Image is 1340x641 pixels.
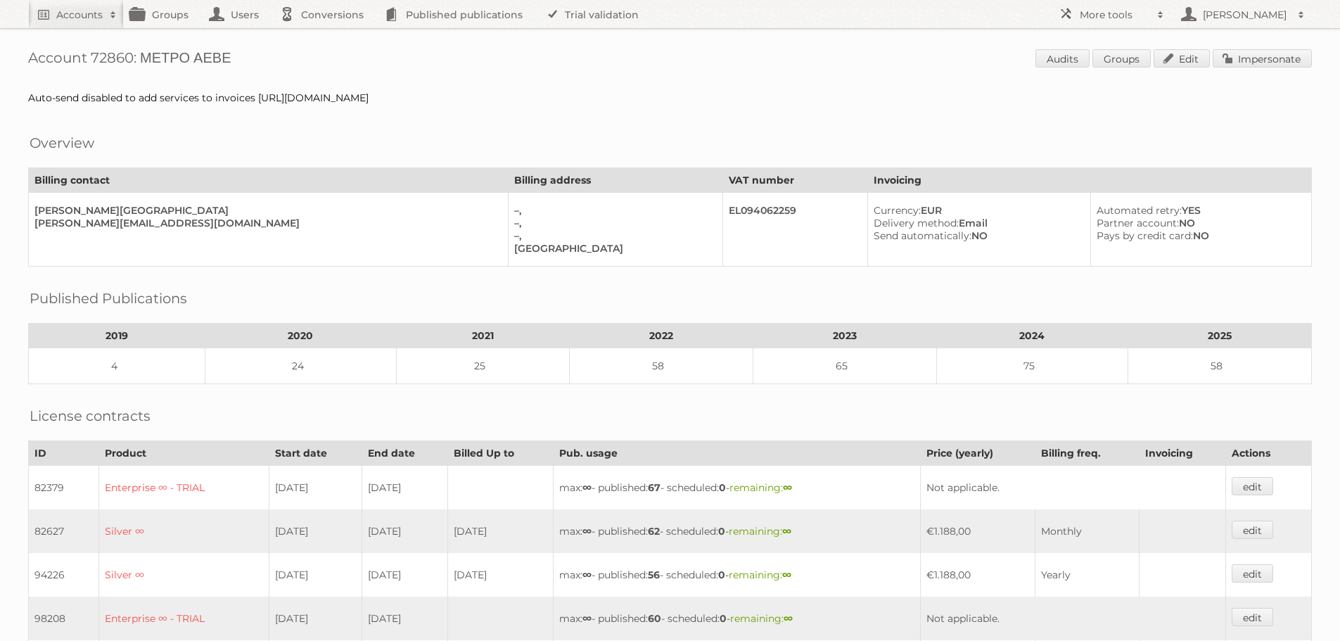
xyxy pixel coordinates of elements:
[1097,204,1182,217] span: Automated retry:
[1199,8,1291,22] h2: [PERSON_NAME]
[874,204,921,217] span: Currency:
[729,525,791,538] span: remaining:
[582,612,592,625] strong: ∞
[874,217,959,229] span: Delivery method:
[269,441,362,466] th: Start date
[514,204,711,217] div: –,
[582,525,592,538] strong: ∞
[396,324,569,348] th: 2021
[34,204,497,217] div: [PERSON_NAME][GEOGRAPHIC_DATA]
[1097,204,1300,217] div: YES
[514,217,711,229] div: –,
[569,324,753,348] th: 2022
[30,405,151,426] h2: License contracts
[723,193,867,267] td: EL094062259
[1035,49,1090,68] a: Audits
[269,597,362,640] td: [DATE]
[509,168,723,193] th: Billing address
[1080,8,1150,22] h2: More tools
[99,553,269,597] td: Silver ∞
[1128,348,1311,384] td: 58
[753,348,936,384] td: 65
[1035,553,1139,597] td: Yearly
[29,348,205,384] td: 4
[1226,441,1312,466] th: Actions
[569,348,753,384] td: 58
[582,481,592,494] strong: ∞
[782,569,791,581] strong: ∞
[29,466,99,510] td: 82379
[937,324,1128,348] th: 2024
[867,168,1311,193] th: Invoicing
[718,569,725,581] strong: 0
[648,481,661,494] strong: 67
[730,612,793,625] span: remaining:
[34,217,497,229] div: [PERSON_NAME][EMAIL_ADDRESS][DOMAIN_NAME]
[729,569,791,581] span: remaining:
[30,132,94,153] h2: Overview
[99,597,269,640] td: Enterprise ∞ - TRIAL
[396,348,569,384] td: 25
[921,597,1226,640] td: Not applicable.
[874,204,1079,217] div: EUR
[753,324,936,348] th: 2023
[1035,441,1139,466] th: Billing freq.
[448,509,553,553] td: [DATE]
[269,509,362,553] td: [DATE]
[205,324,397,348] th: 2020
[362,509,448,553] td: [DATE]
[582,569,592,581] strong: ∞
[28,91,1312,104] div: Auto-send disabled to add services to invoices [URL][DOMAIN_NAME]
[1213,49,1312,68] a: Impersonate
[29,509,99,553] td: 82627
[269,466,362,510] td: [DATE]
[874,229,971,242] span: Send automatically:
[648,612,661,625] strong: 60
[553,597,920,640] td: max: - published: - scheduled: -
[921,509,1035,553] td: €1.188,00
[362,553,448,597] td: [DATE]
[448,441,553,466] th: Billed Up to
[29,168,509,193] th: Billing contact
[648,525,660,538] strong: 62
[30,288,187,309] h2: Published Publications
[723,168,867,193] th: VAT number
[56,8,103,22] h2: Accounts
[648,569,660,581] strong: 56
[28,49,1312,70] h1: Account 72860: ΜΕΤΡΟ ΑΕΒΕ
[553,553,920,597] td: max: - published: - scheduled: -
[1154,49,1210,68] a: Edit
[99,509,269,553] td: Silver ∞
[921,466,1226,510] td: Not applicable.
[1232,521,1273,539] a: edit
[1232,608,1273,626] a: edit
[729,481,792,494] span: remaining:
[782,525,791,538] strong: ∞
[29,597,99,640] td: 98208
[1232,477,1273,495] a: edit
[362,466,448,510] td: [DATE]
[514,242,711,255] div: [GEOGRAPHIC_DATA]
[1232,564,1273,583] a: edit
[720,612,727,625] strong: 0
[29,441,99,466] th: ID
[719,481,726,494] strong: 0
[29,324,205,348] th: 2019
[553,509,920,553] td: max: - published: - scheduled: -
[874,229,1079,242] div: NO
[29,553,99,597] td: 94226
[99,441,269,466] th: Product
[921,441,1035,466] th: Price (yearly)
[514,229,711,242] div: –,
[1092,49,1151,68] a: Groups
[718,525,725,538] strong: 0
[921,553,1035,597] td: €1.188,00
[362,597,448,640] td: [DATE]
[553,441,920,466] th: Pub. usage
[874,217,1079,229] div: Email
[1128,324,1311,348] th: 2025
[553,466,920,510] td: max: - published: - scheduled: -
[269,553,362,597] td: [DATE]
[784,612,793,625] strong: ∞
[1097,217,1179,229] span: Partner account:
